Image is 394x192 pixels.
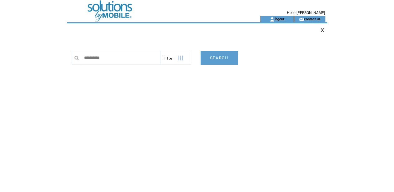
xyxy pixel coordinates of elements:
[178,51,183,65] img: filters.png
[160,51,191,65] a: Filter
[299,17,304,22] img: contact_us_icon.gif
[164,55,175,61] span: Show filters
[287,11,325,15] span: Hello [PERSON_NAME]
[270,17,274,22] img: account_icon.gif
[201,51,238,65] a: SEARCH
[274,17,284,21] a: logout
[304,17,320,21] a: contact us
